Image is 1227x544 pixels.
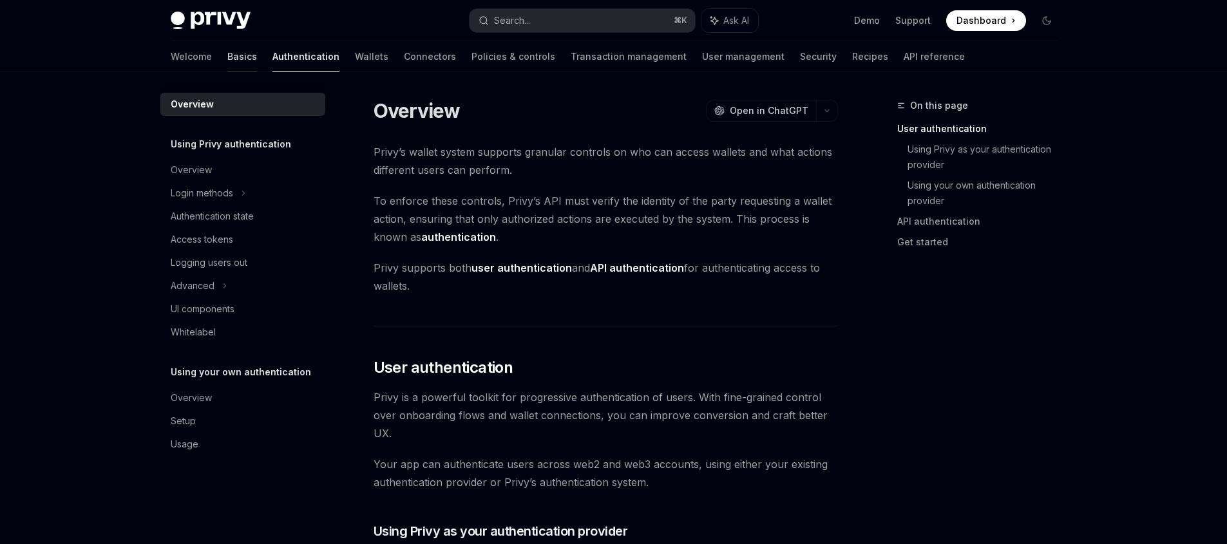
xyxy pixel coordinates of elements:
div: Overview [171,97,214,112]
span: Your app can authenticate users across web2 and web3 accounts, using either your existing authent... [374,455,838,491]
h5: Using your own authentication [171,364,311,380]
a: Setup [160,409,325,433]
div: UI components [171,301,234,317]
span: Open in ChatGPT [730,104,808,117]
a: User authentication [897,118,1067,139]
a: UI components [160,297,325,321]
span: ⌘ K [674,15,687,26]
a: Policies & controls [471,41,555,72]
a: Overview [160,158,325,182]
button: Toggle dark mode [1036,10,1057,31]
span: User authentication [374,357,513,378]
span: Dashboard [956,14,1006,27]
div: Logging users out [171,255,247,270]
strong: authentication [421,230,496,243]
a: Dashboard [946,10,1026,31]
a: Security [800,41,837,72]
a: API reference [904,41,965,72]
strong: API authentication [590,261,684,274]
div: Access tokens [171,232,233,247]
span: Privy is a powerful toolkit for progressive authentication of users. With fine-grained control ov... [374,388,838,442]
div: Overview [171,390,212,406]
a: Overview [160,93,325,116]
a: Wallets [355,41,388,72]
a: Using Privy as your authentication provider [908,139,1067,175]
span: Privy’s wallet system supports granular controls on who can access wallets and what actions diffe... [374,143,838,179]
a: Welcome [171,41,212,72]
span: Privy supports both and for authenticating access to wallets. [374,259,838,295]
span: Ask AI [723,14,749,27]
a: Authentication state [160,205,325,228]
a: Transaction management [571,41,687,72]
div: Authentication state [171,209,254,224]
a: Recipes [852,41,888,72]
div: Whitelabel [171,324,216,340]
div: Setup [171,413,196,429]
a: User management [702,41,785,72]
div: Overview [171,162,212,178]
a: Whitelabel [160,321,325,344]
img: dark logo [171,12,251,30]
strong: user authentication [471,261,572,274]
div: Usage [171,436,198,452]
button: Open in ChatGPT [706,100,816,122]
a: Basics [227,41,257,72]
span: To enforce these controls, Privy’s API must verify the identity of the party requesting a wallet ... [374,192,838,246]
button: Search...⌘K [470,9,695,32]
a: Get started [897,232,1067,252]
a: Support [895,14,931,27]
span: On this page [910,98,968,113]
a: Access tokens [160,228,325,251]
button: Ask AI [701,9,758,32]
a: Demo [854,14,880,27]
a: Usage [160,433,325,456]
a: Overview [160,386,325,409]
div: Login methods [171,185,233,201]
span: Using Privy as your authentication provider [374,522,628,540]
a: Logging users out [160,251,325,274]
a: Using your own authentication provider [908,175,1067,211]
div: Search... [494,13,530,28]
a: Authentication [272,41,339,72]
h1: Overview [374,99,461,122]
a: Connectors [404,41,456,72]
div: Advanced [171,278,214,294]
h5: Using Privy authentication [171,136,291,152]
a: API authentication [897,211,1067,232]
